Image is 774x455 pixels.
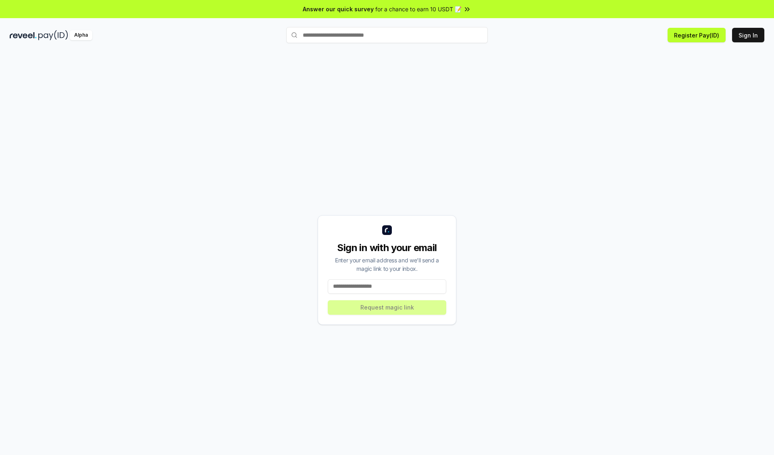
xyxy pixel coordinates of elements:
span: Answer our quick survey [303,5,374,13]
span: for a chance to earn 10 USDT 📝 [375,5,462,13]
img: reveel_dark [10,30,37,40]
button: Register Pay(ID) [668,28,726,42]
div: Enter your email address and we’ll send a magic link to your inbox. [328,256,446,273]
img: logo_small [382,225,392,235]
img: pay_id [38,30,68,40]
div: Alpha [70,30,92,40]
div: Sign in with your email [328,241,446,254]
button: Sign In [732,28,764,42]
